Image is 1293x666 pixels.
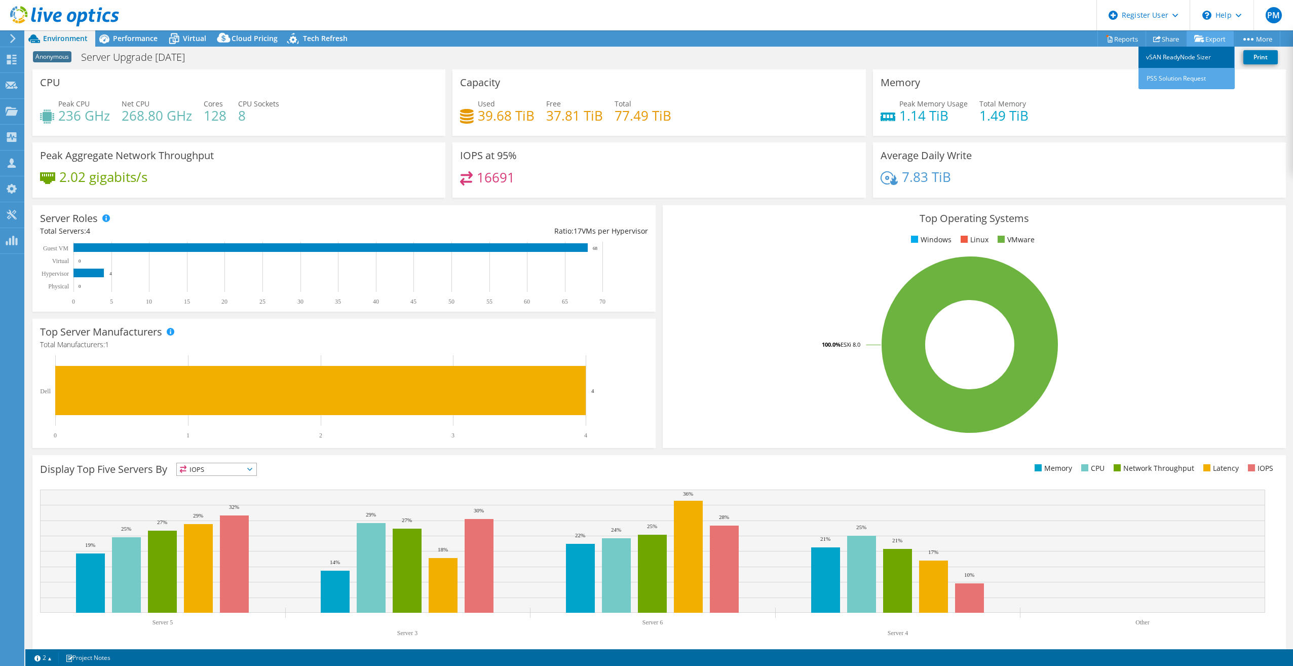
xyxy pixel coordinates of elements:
[72,298,75,305] text: 0
[297,298,303,305] text: 30
[146,298,152,305] text: 10
[958,234,988,245] li: Linux
[177,463,256,475] span: IOPS
[229,504,239,510] text: 32%
[460,77,500,88] h3: Capacity
[153,619,173,626] text: Server 5
[1032,463,1072,474] li: Memory
[238,110,279,121] h4: 8
[478,110,535,121] h4: 39.68 TiB
[979,110,1029,121] h4: 1.49 TiB
[615,110,671,121] h4: 77.49 TiB
[899,99,968,108] span: Peak Memory Usage
[1202,11,1211,20] svg: \n
[373,298,379,305] text: 40
[33,51,71,62] span: Anonymous
[964,572,974,578] text: 10%
[397,630,417,637] text: Server 3
[474,507,484,513] text: 30%
[908,234,952,245] li: Windows
[43,33,88,43] span: Environment
[122,110,192,121] h4: 268.80 GHz
[593,246,598,251] text: 68
[113,33,158,43] span: Performance
[1201,463,1239,474] li: Latency
[58,110,110,121] h4: 236 GHz
[52,257,69,265] text: Virtual
[899,110,968,121] h4: 1.14 TiB
[193,512,203,519] text: 29%
[43,245,68,252] text: Guest VM
[881,77,920,88] h3: Memory
[58,651,118,664] a: Project Notes
[820,536,830,542] text: 21%
[79,284,81,289] text: 0
[40,326,162,338] h3: Top Server Manufacturers
[599,298,605,305] text: 70
[642,619,663,626] text: Server 6
[881,150,972,161] h3: Average Daily Write
[1135,619,1149,626] text: Other
[611,527,621,533] text: 24%
[979,99,1026,108] span: Total Memory
[995,234,1035,245] li: VMware
[822,341,841,348] tspan: 100.0%
[1146,31,1187,47] a: Share
[105,340,109,349] span: 1
[448,298,454,305] text: 50
[524,298,530,305] text: 60
[615,99,631,108] span: Total
[892,537,902,543] text: 21%
[184,298,190,305] text: 15
[683,491,693,497] text: 36%
[1138,68,1235,89] a: PSS Solution Request
[438,546,448,552] text: 18%
[40,226,344,237] div: Total Servers:
[303,33,348,43] span: Tech Refresh
[186,432,189,439] text: 1
[719,514,729,520] text: 28%
[1266,7,1282,23] span: PM
[928,549,938,555] text: 17%
[562,298,568,305] text: 65
[77,52,201,63] h1: Server Upgrade [DATE]
[42,270,69,277] text: Hypervisor
[183,33,206,43] span: Virtual
[1245,463,1273,474] li: IOPS
[574,226,582,236] span: 17
[204,110,226,121] h4: 128
[79,258,81,264] text: 0
[58,99,90,108] span: Peak CPU
[1111,463,1194,474] li: Network Throughput
[335,298,341,305] text: 35
[546,99,561,108] span: Free
[477,172,515,183] h4: 16691
[54,432,57,439] text: 0
[1138,47,1235,68] a: vSAN ReadyNode Sizer
[40,388,51,395] text: Dell
[478,99,495,108] span: Used
[330,559,340,565] text: 14%
[486,298,492,305] text: 55
[221,298,227,305] text: 20
[888,630,908,637] text: Server 4
[410,298,416,305] text: 45
[451,432,454,439] text: 3
[402,517,412,523] text: 27%
[48,283,69,290] text: Physical
[259,298,265,305] text: 25
[575,532,585,538] text: 22%
[40,150,214,161] h3: Peak Aggregate Network Throughput
[546,110,603,121] h4: 37.81 TiB
[1187,31,1234,47] a: Export
[40,77,60,88] h3: CPU
[856,524,866,530] text: 25%
[344,226,648,237] div: Ratio: VMs per Hypervisor
[232,33,278,43] span: Cloud Pricing
[59,171,147,182] h4: 2.02 gigabits/s
[319,432,322,439] text: 2
[121,526,131,532] text: 25%
[40,213,98,224] h3: Server Roles
[204,99,223,108] span: Cores
[1097,31,1146,47] a: Reports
